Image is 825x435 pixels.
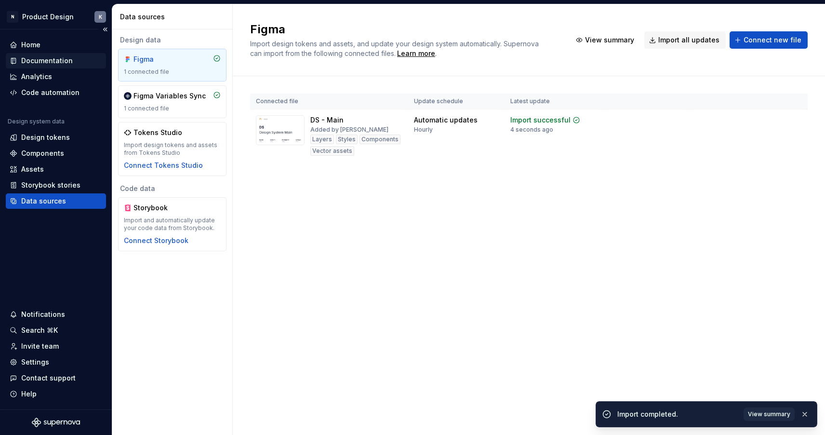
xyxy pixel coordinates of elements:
[21,149,64,158] div: Components
[6,193,106,209] a: Data sources
[21,164,44,174] div: Assets
[510,126,553,134] div: 4 seconds ago
[118,122,226,176] a: Tokens StudioImport design tokens and assets from Tokens StudioConnect Tokens Studio
[658,35,719,45] span: Import all updates
[250,22,559,37] h2: Figma
[6,307,106,322] button: Notifications
[118,35,226,45] div: Design data
[744,408,795,421] button: View summary
[98,23,112,36] button: Collapse sidebar
[6,177,106,193] a: Storybook stories
[21,373,76,383] div: Contact support
[336,135,358,144] div: Styles
[21,88,80,97] div: Code automation
[6,37,106,53] a: Home
[21,40,40,50] div: Home
[6,354,106,370] a: Settings
[744,35,801,45] span: Connect new file
[6,370,106,386] button: Contact support
[6,162,106,177] a: Assets
[133,203,180,213] div: Storybook
[6,323,106,338] button: Search ⌘K
[21,180,80,190] div: Storybook stories
[124,68,221,76] div: 1 connected file
[250,94,408,109] th: Connected file
[22,12,74,22] div: Product Design
[118,184,226,193] div: Code data
[8,118,65,125] div: Design system data
[32,418,80,427] svg: Supernova Logo
[250,40,541,57] span: Import design tokens and assets, and update your design system automatically. Supernova can impor...
[6,386,106,402] button: Help
[120,12,228,22] div: Data sources
[133,91,206,101] div: Figma Variables Sync
[748,410,790,418] span: View summary
[118,197,226,251] a: StorybookImport and automatically update your code data from Storybook.Connect Storybook
[21,196,66,206] div: Data sources
[310,126,388,134] div: Added by [PERSON_NAME]
[6,146,106,161] a: Components
[133,128,182,137] div: Tokens Studio
[7,11,18,23] div: N
[118,85,226,118] a: Figma Variables Sync1 connected file
[585,35,634,45] span: View summary
[6,130,106,145] a: Design tokens
[414,115,478,125] div: Automatic updates
[21,72,52,82] div: Analytics
[510,115,571,125] div: Import successful
[644,31,726,49] button: Import all updates
[124,141,221,157] div: Import design tokens and assets from Tokens Studio
[397,49,435,58] a: Learn more
[730,31,808,49] button: Connect new file
[408,94,505,109] th: Update schedule
[396,50,437,57] span: .
[124,217,221,232] div: Import and automatically update your code data from Storybook.
[21,326,58,335] div: Search ⌘K
[124,105,221,112] div: 1 connected file
[571,31,640,49] button: View summary
[414,126,433,134] div: Hourly
[124,161,203,170] button: Connect Tokens Studio
[124,236,188,245] button: Connect Storybook
[118,49,226,82] a: Figma1 connected file
[21,357,49,367] div: Settings
[505,94,605,109] th: Latest update
[310,135,334,144] div: Layers
[21,389,37,399] div: Help
[21,133,70,142] div: Design tokens
[6,339,106,354] a: Invite team
[359,135,400,144] div: Components
[133,54,180,64] div: Figma
[21,310,65,319] div: Notifications
[6,53,106,68] a: Documentation
[2,6,110,27] button: NProduct DesignK
[6,69,106,84] a: Analytics
[310,115,344,125] div: DS - Main
[310,146,354,156] div: Vector assets
[99,13,102,21] div: K
[617,409,738,419] div: Import completed.
[6,85,106,100] a: Code automation
[21,56,73,66] div: Documentation
[21,341,59,351] div: Invite team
